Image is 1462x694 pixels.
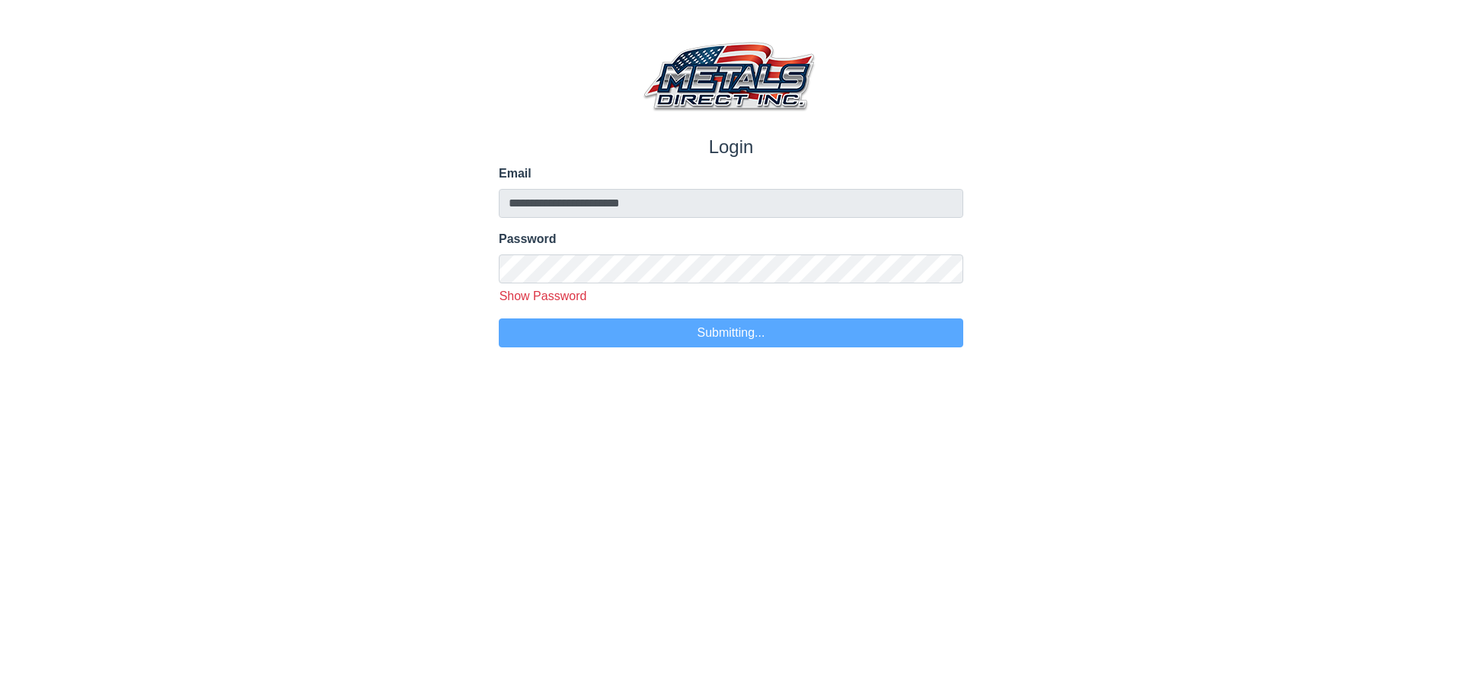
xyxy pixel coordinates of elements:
button: Show Password [493,286,592,306]
label: Email [499,165,963,183]
h1: Login [499,136,963,158]
button: Submitting... [499,318,963,347]
span: Submitting... [697,326,765,339]
span: Show Password [500,289,587,302]
label: Password [499,230,963,248]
